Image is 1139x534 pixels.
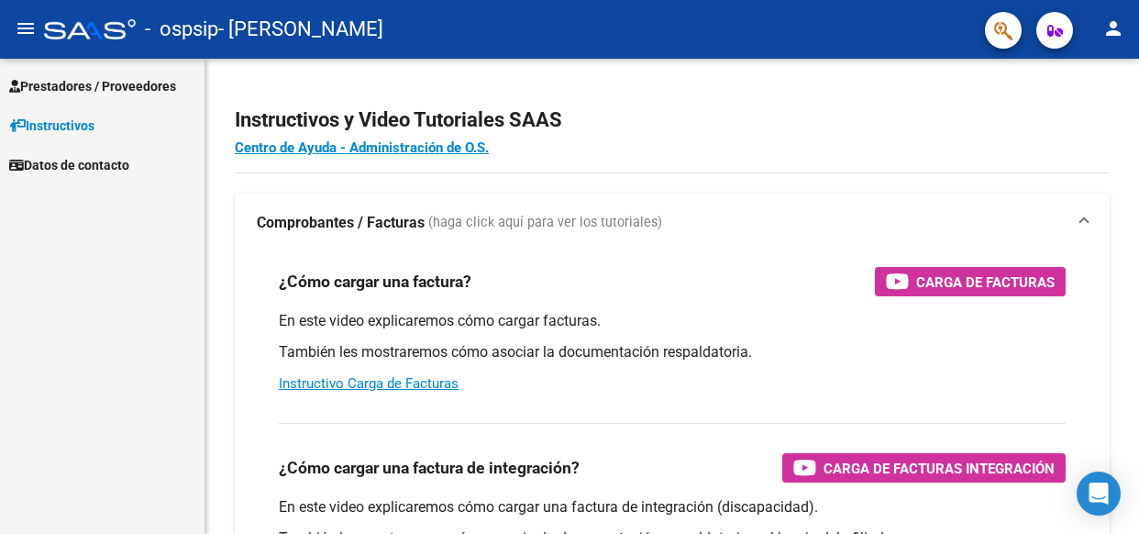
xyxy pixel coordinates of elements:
[9,155,129,175] span: Datos de contacto
[9,116,94,136] span: Instructivos
[279,375,459,392] a: Instructivo Carga de Facturas
[279,269,471,295] h3: ¿Cómo cargar una factura?
[279,342,1066,362] p: También les mostraremos cómo asociar la documentación respaldatoria.
[875,267,1066,296] button: Carga de Facturas
[9,76,176,96] span: Prestadores / Proveedores
[824,457,1055,480] span: Carga de Facturas Integración
[279,311,1066,331] p: En este video explicaremos cómo cargar facturas.
[235,103,1110,138] h2: Instructivos y Video Tutoriales SAAS
[279,455,580,481] h3: ¿Cómo cargar una factura de integración?
[1077,472,1121,516] div: Open Intercom Messenger
[782,453,1066,483] button: Carga de Facturas Integración
[145,9,218,50] span: - ospsip
[1102,17,1124,39] mat-icon: person
[218,9,383,50] span: - [PERSON_NAME]
[916,271,1055,294] span: Carga de Facturas
[235,194,1110,252] mat-expansion-panel-header: Comprobantes / Facturas (haga click aquí para ver los tutoriales)
[235,139,489,156] a: Centro de Ayuda - Administración de O.S.
[257,213,425,233] strong: Comprobantes / Facturas
[428,213,662,233] span: (haga click aquí para ver los tutoriales)
[279,497,1066,517] p: En este video explicaremos cómo cargar una factura de integración (discapacidad).
[15,17,37,39] mat-icon: menu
